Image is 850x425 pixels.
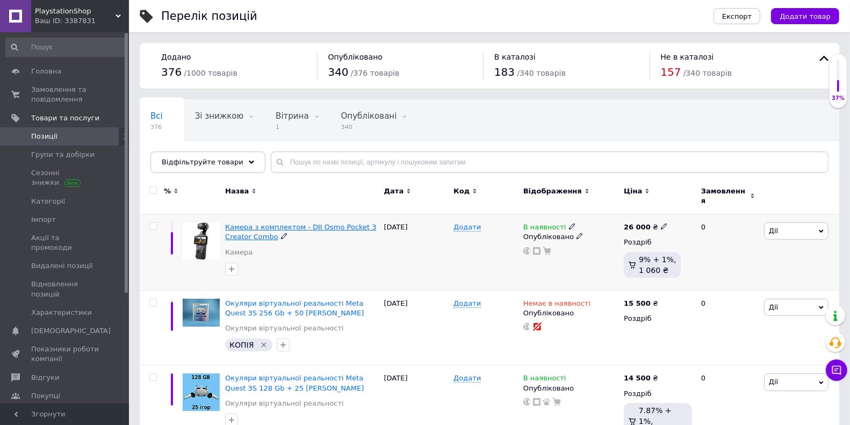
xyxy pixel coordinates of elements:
a: Окуляри віртуальної реальності Meta Quest 3S 128 Gb + 25 [PERSON_NAME] [225,374,364,392]
span: Групи та добірки [31,150,95,160]
span: Код [453,186,470,196]
span: Додати [453,374,481,383]
img: Камера c комплектом - DJI Osmo Pocket 3 Creator Combo [183,222,220,260]
a: Окуляри віртуальної реальності Meta Quest 3S 256 Gb + 50 [PERSON_NAME] [225,299,364,317]
span: Відображення [523,186,582,196]
span: Додати товар [780,12,831,20]
span: Дата [384,186,404,196]
span: 157 [661,66,681,78]
span: Немає в наявності [523,299,590,311]
span: 376 [150,123,163,131]
div: Роздріб [624,237,692,247]
span: Головна [31,67,61,76]
span: Замовлення [701,186,747,206]
span: Опубліковано [328,53,383,61]
img: Очки виртуальной реальности Meta Quest 3S 256 Gb + 50 Игр [183,299,220,327]
b: 15 500 [624,299,651,307]
div: Роздріб [624,389,692,399]
img: Очки виртуальной реальности Meta Quest 3S 128 Gb + 25 Игр [183,373,220,410]
span: Відгуки [31,373,59,383]
div: Опубліковано [523,308,618,318]
span: / 1000 товарів [184,69,237,77]
span: Сезонні знижки [31,168,99,188]
span: Відфільтруйте товари [162,158,243,166]
span: В наявності [523,374,566,385]
span: Назва [225,186,249,196]
span: Всі [150,111,163,121]
span: Імпорт [31,215,56,225]
span: Приховані [150,152,194,162]
span: Експорт [722,12,752,20]
a: Окуляри віртуальної реальності [225,323,344,333]
span: / 340 товарів [683,69,732,77]
div: Перелік позицій [161,11,257,22]
span: Показники роботи компанії [31,344,99,364]
span: Додано [161,53,191,61]
span: КОПІЯ [229,341,254,349]
div: 0 [695,214,761,291]
span: / 340 товарів [517,69,565,77]
span: Вітрина [276,111,308,121]
span: Характеристики [31,308,92,318]
span: Акції та промокоди [31,233,99,253]
span: Дії [769,227,778,235]
span: 376 [161,66,182,78]
div: 0 [695,290,761,365]
span: Дії [769,303,778,311]
span: 9% + 1%, [639,255,676,264]
span: Не в каталозі [661,53,714,61]
span: 183 [494,66,515,78]
div: ₴ [624,222,668,232]
a: Камера [225,248,253,257]
span: % [164,186,171,196]
span: PlaystationShop [35,6,116,16]
span: В каталозі [494,53,536,61]
input: Пошук по назві позиції, артикулу і пошуковим запитам [271,152,829,173]
span: 1 060 ₴ [639,266,668,275]
span: 340 [341,123,397,131]
b: 26 000 [624,223,651,231]
div: [DATE] [381,214,451,291]
span: Ціна [624,186,642,196]
span: 1 [276,123,308,131]
button: Чат з покупцем [826,359,847,381]
span: Відновлення позицій [31,279,99,299]
span: Зі знижкою [195,111,243,121]
span: Додати [453,299,481,308]
span: Покупці [31,391,60,401]
b: 14 500 [624,374,651,382]
span: 340 [328,66,349,78]
span: Замовлення та повідомлення [31,85,99,104]
span: Дії [769,378,778,386]
a: Окуляри віртуальної реальності [225,399,344,408]
span: Товари та послуги [31,113,99,123]
a: Камера з комплектом - DJI Osmo Pocket 3 Creator Combo [225,223,377,241]
div: Ваш ID: 3387831 [35,16,129,26]
button: Експорт [714,8,761,24]
div: Опубліковано [523,232,618,242]
span: Видалені позиції [31,261,93,271]
span: Категорії [31,197,65,206]
span: Позиції [31,132,57,141]
input: Пошук [5,38,127,57]
span: / 376 товарів [351,69,399,77]
button: Додати товар [771,8,839,24]
div: 37% [830,95,847,102]
div: ₴ [624,373,658,383]
div: Опубліковано [523,384,618,393]
span: Опубліковані [341,111,397,121]
span: Додати [453,223,481,232]
div: [DATE] [381,290,451,365]
span: В наявності [523,223,566,234]
div: ₴ [624,299,658,308]
svg: Видалити мітку [260,341,268,349]
span: [DEMOGRAPHIC_DATA] [31,326,111,336]
div: Роздріб [624,314,692,323]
